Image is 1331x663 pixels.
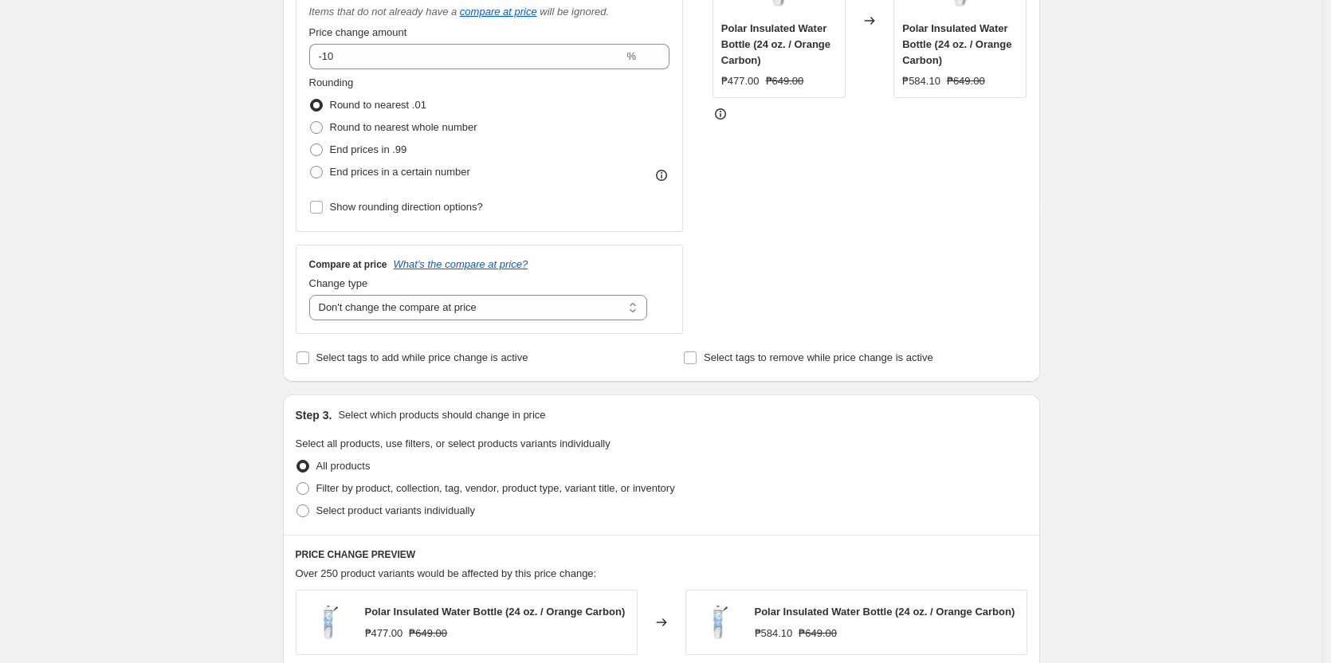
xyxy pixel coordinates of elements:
[902,73,940,89] div: ₱584.10
[296,548,1027,561] h6: PRICE CHANGE PREVIEW
[365,626,403,641] div: ₱477.00
[755,606,1015,618] span: Polar Insulated Water Bottle (24 oz. / Orange Carbon)
[947,73,985,89] strike: ₱649.00
[330,166,470,178] span: End prices in a certain number
[330,99,426,111] span: Round to nearest .01
[694,598,742,646] img: 174437_a_80x.jpg
[309,258,387,271] h3: Compare at price
[309,26,407,38] span: Price change amount
[330,201,483,213] span: Show rounding direction options?
[296,437,611,449] span: Select all products, use filters, or select products variants individually
[309,76,354,88] span: Rounding
[296,407,332,423] h2: Step 3.
[704,351,933,363] span: Select tags to remove while price change is active
[799,626,837,641] strike: ₱649.00
[626,50,636,62] span: %
[304,598,352,646] img: 174437_a_80x.jpg
[394,258,528,270] button: What's the compare at price?
[902,22,1011,66] span: Polar Insulated Water Bottle (24 oz. / Orange Carbon)
[766,73,804,89] strike: ₱649.00
[755,626,793,641] div: ₱584.10
[316,351,528,363] span: Select tags to add while price change is active
[309,6,457,18] i: Items that do not already have a
[721,22,830,66] span: Polar Insulated Water Bottle (24 oz. / Orange Carbon)
[330,121,477,133] span: Round to nearest whole number
[409,626,447,641] strike: ₱649.00
[316,460,371,472] span: All products
[721,73,760,89] div: ₱477.00
[540,6,609,18] i: will be ignored.
[338,407,545,423] p: Select which products should change in price
[296,567,597,579] span: Over 250 product variants would be affected by this price change:
[316,504,475,516] span: Select product variants individually
[309,44,624,69] input: -20
[316,482,675,494] span: Filter by product, collection, tag, vendor, product type, variant title, or inventory
[330,143,407,155] span: End prices in .99
[365,606,626,618] span: Polar Insulated Water Bottle (24 oz. / Orange Carbon)
[460,6,537,18] button: compare at price
[309,277,368,289] span: Change type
